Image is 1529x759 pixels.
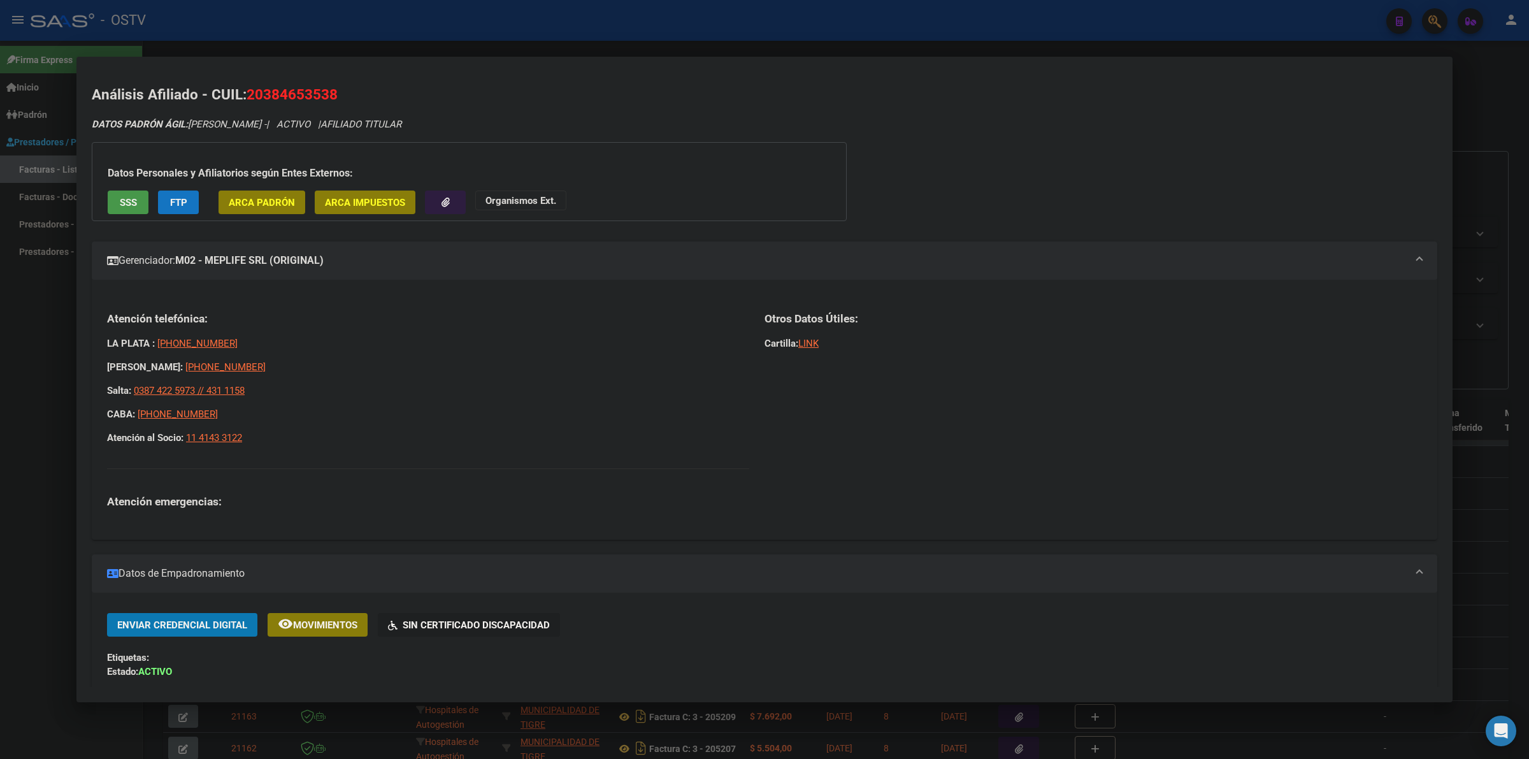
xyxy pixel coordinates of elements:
[107,408,135,420] strong: CABA:
[315,191,415,214] button: ARCA Impuestos
[107,361,183,373] strong: [PERSON_NAME]:
[107,666,138,677] strong: Estado:
[107,338,155,349] strong: LA PLATA :
[120,197,137,208] span: SSS
[320,119,401,130] span: AFILIADO TITULAR
[475,191,566,210] button: Organismos Ext.
[170,197,187,208] span: FTP
[107,253,1407,268] mat-panel-title: Gerenciador:
[107,432,183,444] strong: Atención al Socio:
[764,312,1422,326] h3: Otros Datos Útiles:
[268,613,368,637] button: Movimientos
[764,338,798,349] strong: Cartilla:
[403,619,550,631] span: Sin Certificado Discapacidad
[293,619,357,631] span: Movimientos
[1486,716,1516,746] div: Open Intercom Messenger
[229,197,295,208] span: ARCA Padrón
[278,616,293,632] mat-icon: remove_red_eye
[107,495,749,509] h3: Atención emergencias:
[485,195,556,206] strong: Organismos Ext.
[107,613,257,637] button: Enviar Credencial Digital
[134,385,245,396] a: 0387 422 5973 // 431 1158
[175,253,324,268] strong: M02 - MEPLIFE SRL (ORIGINAL)
[117,619,247,631] span: Enviar Credencial Digital
[219,191,305,214] button: ARCA Padrón
[107,385,131,396] strong: Salta:
[92,119,188,130] strong: DATOS PADRÓN ÁGIL:
[138,408,218,420] a: [PHONE_NUMBER]
[798,338,819,349] a: LINK
[185,361,266,373] a: [PHONE_NUMBER]
[158,191,199,214] button: FTP
[108,166,831,181] h3: Datos Personales y Afiliatorios según Entes Externos:
[107,312,749,326] h3: Atención telefónica:
[107,566,1407,581] mat-panel-title: Datos de Empadronamiento
[138,666,172,677] strong: ACTIVO
[92,242,1437,280] mat-expansion-panel-header: Gerenciador:M02 - MEPLIFE SRL (ORIGINAL)
[92,280,1437,540] div: Gerenciador:M02 - MEPLIFE SRL (ORIGINAL)
[325,197,405,208] span: ARCA Impuestos
[92,554,1437,593] mat-expansion-panel-header: Datos de Empadronamiento
[378,613,560,637] button: Sin Certificado Discapacidad
[92,84,1437,106] h2: Análisis Afiliado - CUIL:
[107,652,149,663] strong: Etiquetas:
[247,86,338,103] span: 20384653538
[108,191,148,214] button: SSS
[92,119,401,130] i: | ACTIVO |
[186,432,242,444] a: 11 4143 3122
[92,119,266,130] span: [PERSON_NAME] -
[157,338,238,349] a: [PHONE_NUMBER]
